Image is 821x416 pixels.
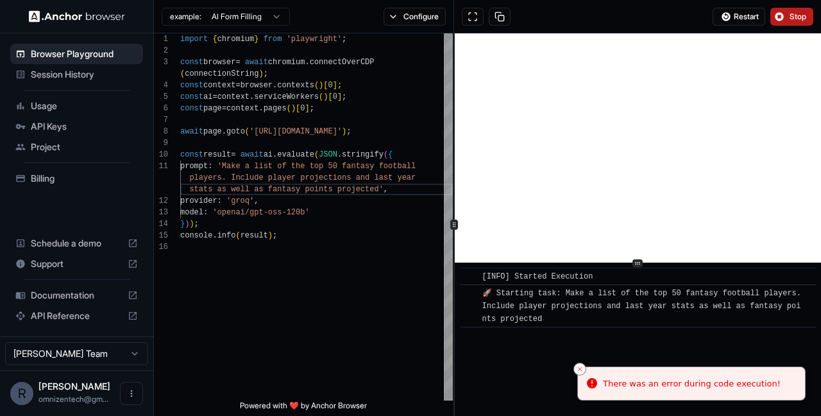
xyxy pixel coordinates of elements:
[734,12,759,22] span: Restart
[154,80,168,91] div: 4
[10,254,143,274] div: Support
[245,127,250,136] span: (
[231,150,235,159] span: =
[250,92,254,101] span: .
[328,92,332,101] span: [
[154,149,168,160] div: 10
[180,231,212,240] span: console
[264,150,273,159] span: ai
[189,173,416,182] span: players. Include player projections and last year
[31,120,138,133] span: API Keys
[264,35,282,44] span: from
[154,126,168,137] div: 8
[31,237,123,250] span: Schedule a demo
[203,104,222,113] span: page
[346,127,351,136] span: ;
[194,220,199,229] span: ;
[273,231,277,240] span: ;
[323,92,328,101] span: )
[154,91,168,103] div: 5
[342,92,346,101] span: ;
[258,69,263,78] span: )
[603,377,781,390] div: There was an error during code execution!
[31,172,138,185] span: Billing
[226,104,258,113] span: context
[180,127,203,136] span: await
[154,114,168,126] div: 7
[180,162,208,171] span: prompt
[235,58,240,67] span: =
[154,230,168,241] div: 15
[208,162,212,171] span: :
[305,58,309,67] span: .
[310,58,375,67] span: connectOverCDP
[300,104,305,113] span: 0
[277,81,314,90] span: contexts
[217,35,255,44] span: chromium
[770,8,813,26] button: Stop
[212,92,217,101] span: =
[154,137,168,149] div: 9
[462,8,484,26] button: Open in full screen
[217,196,222,205] span: :
[29,10,125,22] img: Anchor Logo
[226,127,245,136] span: goto
[180,58,203,67] span: const
[31,141,138,153] span: Project
[31,48,138,60] span: Browser Playground
[170,12,201,22] span: example:
[277,150,314,159] span: evaluate
[203,127,222,136] span: page
[180,69,185,78] span: (
[250,127,342,136] span: '[URL][DOMAIN_NAME]'
[388,150,393,159] span: {
[333,81,337,90] span: ]
[212,208,309,217] span: 'openai/gpt-oss-120b'
[10,233,143,254] div: Schedule a demo
[180,150,203,159] span: const
[489,8,511,26] button: Copy session ID
[240,401,367,416] span: Powered with ❤️ by Anchor Browser
[268,58,305,67] span: chromium
[154,160,168,172] div: 11
[10,96,143,116] div: Usage
[573,363,586,376] button: Close toast
[10,168,143,189] div: Billing
[319,150,337,159] span: JSON
[287,35,342,44] span: 'playwright'
[235,231,240,240] span: (
[241,231,268,240] span: result
[337,92,342,101] span: ]
[203,208,208,217] span: :
[203,92,212,101] span: ai
[241,81,273,90] span: browser
[203,81,235,90] span: context
[314,150,319,159] span: (
[180,81,203,90] span: const
[154,218,168,230] div: 14
[212,231,217,240] span: .
[180,220,185,229] span: }
[31,257,123,270] span: Support
[154,207,168,218] div: 13
[241,150,264,159] span: await
[10,285,143,306] div: Documentation
[291,104,296,113] span: )
[337,81,342,90] span: ;
[185,220,189,229] span: )
[264,69,268,78] span: ;
[217,231,236,240] span: info
[319,92,323,101] span: (
[10,64,143,85] div: Session History
[217,92,250,101] span: context
[38,394,108,404] span: omnizentech@gmail.com
[38,381,110,392] span: Ranjit Sahota
[713,8,765,26] button: Restart
[337,150,342,159] span: .
[466,287,473,300] span: ​
[180,35,208,44] span: import
[10,382,33,405] div: R
[328,81,332,90] span: 0
[180,104,203,113] span: const
[482,289,806,324] span: 🚀 Starting task: Make a list of the top 50 fantasy football players. Include player projections a...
